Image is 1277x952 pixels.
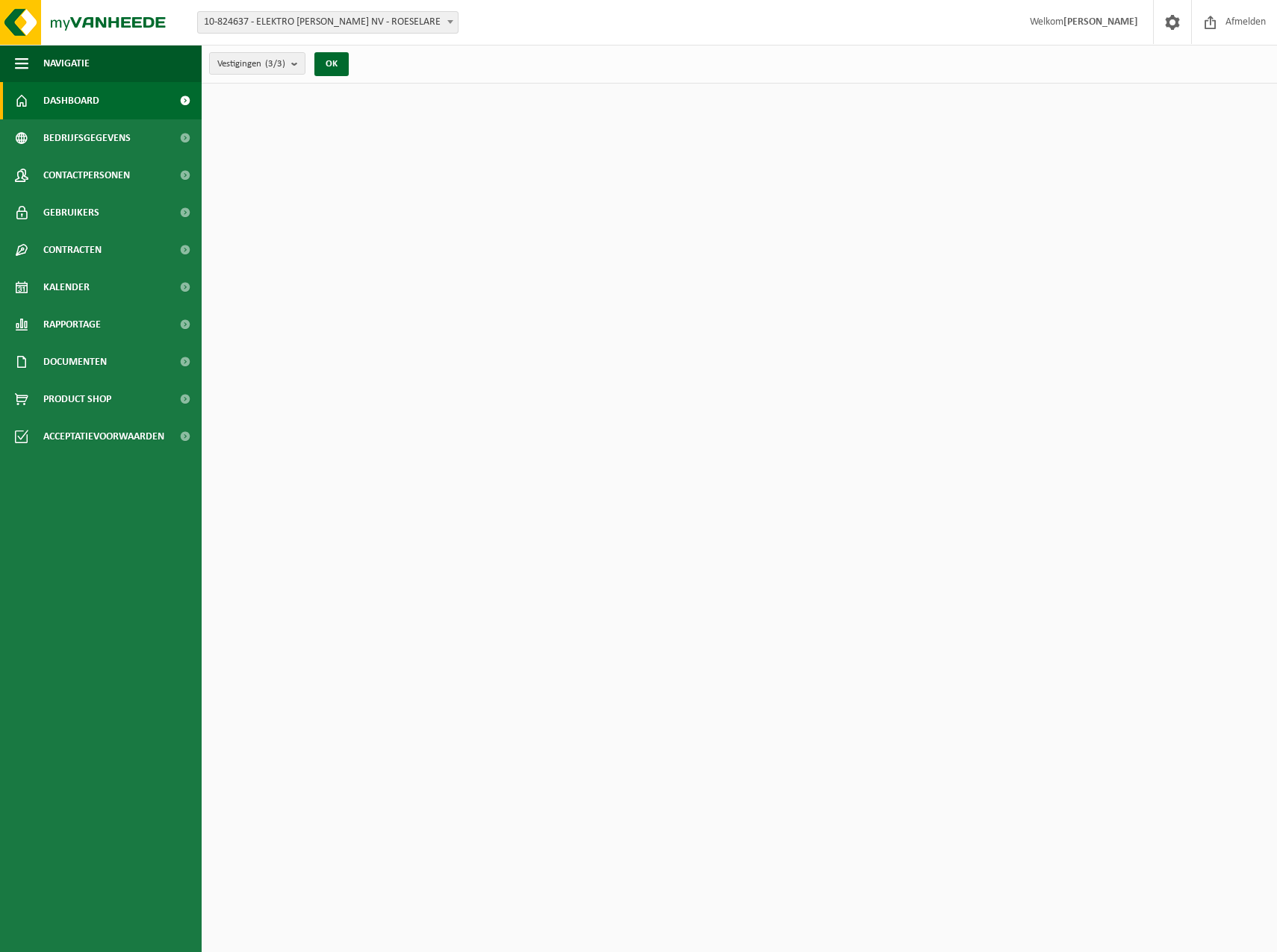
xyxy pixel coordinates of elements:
[265,59,285,69] count: (3/3)
[43,45,90,82] span: Navigatie
[43,343,107,381] span: Documenten
[314,52,349,76] button: OK
[197,11,459,34] span: 10-824637 - ELEKTRO ANDRE GEVAERT NV - ROESELARE
[43,231,102,269] span: Contracten
[1063,16,1138,28] strong: [PERSON_NAME]
[43,157,130,194] span: Contactpersonen
[43,119,131,157] span: Bedrijfsgegevens
[217,53,285,75] span: Vestigingen
[43,82,99,119] span: Dashboard
[43,418,164,455] span: Acceptatievoorwaarden
[43,194,99,231] span: Gebruikers
[43,306,101,343] span: Rapportage
[198,12,458,33] span: 10-824637 - ELEKTRO ANDRE GEVAERT NV - ROESELARE
[209,52,305,75] button: Vestigingen(3/3)
[43,269,90,306] span: Kalender
[43,381,111,418] span: Product Shop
